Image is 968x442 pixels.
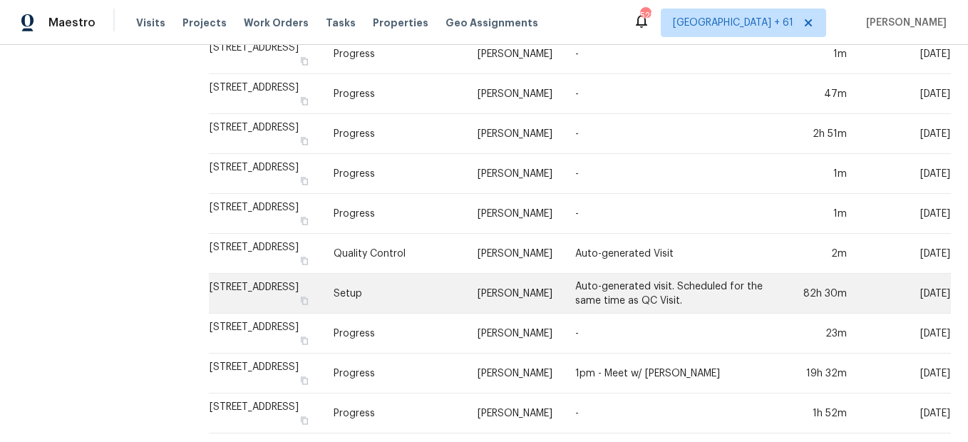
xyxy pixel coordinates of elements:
td: [DATE] [858,354,951,394]
button: Copy Address [298,334,311,347]
td: Progress [322,34,466,74]
td: Progress [322,114,466,154]
td: 82h 30m [786,274,858,314]
td: [STREET_ADDRESS] [209,34,321,74]
td: [PERSON_NAME] [466,154,564,194]
td: 1m [786,194,858,234]
td: - [564,34,786,74]
td: Progress [322,194,466,234]
td: [STREET_ADDRESS] [209,154,321,194]
td: [STREET_ADDRESS] [209,234,321,274]
td: [PERSON_NAME] [466,354,564,394]
span: Visits [136,16,165,30]
button: Copy Address [298,215,311,227]
td: Progress [322,354,466,394]
td: 47m [786,74,858,114]
td: [PERSON_NAME] [466,274,564,314]
button: Copy Address [298,294,311,307]
td: - [564,314,786,354]
td: Quality Control [322,234,466,274]
td: [STREET_ADDRESS] [209,354,321,394]
span: Projects [182,16,227,30]
td: [DATE] [858,234,951,274]
button: Copy Address [298,414,311,427]
td: [STREET_ADDRESS] [209,74,321,114]
td: [PERSON_NAME] [466,394,564,433]
td: - [564,74,786,114]
td: [DATE] [858,74,951,114]
button: Copy Address [298,135,311,148]
td: 1h 52m [786,394,858,433]
td: [DATE] [858,394,951,433]
span: Geo Assignments [446,16,538,30]
td: - [564,114,786,154]
td: [PERSON_NAME] [466,34,564,74]
td: Progress [322,154,466,194]
td: [PERSON_NAME] [466,234,564,274]
td: 2h 51m [786,114,858,154]
td: [STREET_ADDRESS] [209,314,321,354]
td: [DATE] [858,194,951,234]
span: Maestro [48,16,96,30]
button: Copy Address [298,95,311,108]
td: [STREET_ADDRESS] [209,274,321,314]
td: [PERSON_NAME] [466,74,564,114]
td: [PERSON_NAME] [466,194,564,234]
td: Progress [322,314,466,354]
td: [DATE] [858,314,951,354]
td: [DATE] [858,274,951,314]
td: [PERSON_NAME] [466,114,564,154]
td: [PERSON_NAME] [466,314,564,354]
td: Auto-generated Visit [564,234,786,274]
td: [DATE] [858,154,951,194]
td: - [564,194,786,234]
td: [STREET_ADDRESS] [209,114,321,154]
td: [STREET_ADDRESS] [209,394,321,433]
td: - [564,154,786,194]
button: Copy Address [298,255,311,267]
span: [GEOGRAPHIC_DATA] + 61 [673,16,793,30]
td: 23m [786,314,858,354]
td: 1m [786,154,858,194]
button: Copy Address [298,374,311,387]
td: 19h 32m [786,354,858,394]
td: Auto-generated visit. Scheduled for the same time as QC Visit. [564,274,786,314]
td: [DATE] [858,114,951,154]
span: Work Orders [244,16,309,30]
span: Tasks [326,18,356,28]
span: [PERSON_NAME] [860,16,947,30]
span: Properties [373,16,428,30]
td: Setup [322,274,466,314]
button: Copy Address [298,55,311,68]
div: 522 [640,9,650,23]
td: 1pm - Meet w/ [PERSON_NAME] [564,354,786,394]
td: 1m [786,34,858,74]
td: Progress [322,394,466,433]
td: 2m [786,234,858,274]
button: Copy Address [298,175,311,187]
td: [DATE] [858,34,951,74]
td: Progress [322,74,466,114]
td: - [564,394,786,433]
td: [STREET_ADDRESS] [209,194,321,234]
